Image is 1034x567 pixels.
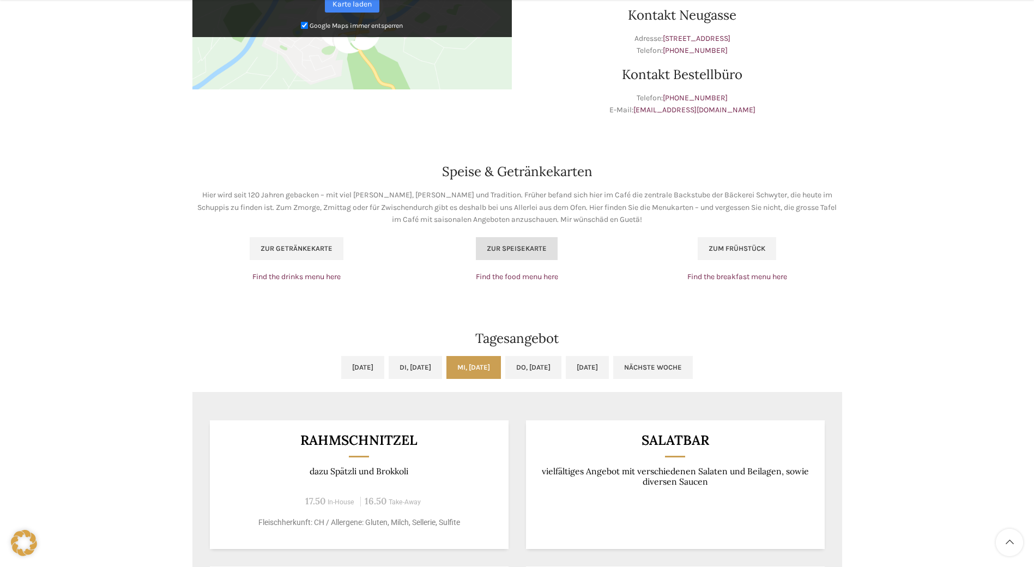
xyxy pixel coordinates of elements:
[328,498,354,506] span: In-House
[505,356,561,379] a: Do, [DATE]
[539,433,811,447] h3: Salatbar
[566,356,609,379] a: [DATE]
[301,22,308,29] input: Google Maps immer entsperren
[223,466,495,476] p: dazu Spätzli und Brokkoli
[476,272,558,281] a: Find the food menu here
[223,433,495,447] h3: Rahmschnitzel
[663,93,728,102] a: [PHONE_NUMBER]
[310,21,403,29] small: Google Maps immer entsperren
[365,495,386,507] span: 16.50
[261,244,332,253] span: Zur Getränkekarte
[523,9,842,22] h2: Kontakt Neugasse
[192,332,842,345] h2: Tagesangebot
[663,46,728,55] a: [PHONE_NUMBER]
[446,356,501,379] a: Mi, [DATE]
[523,92,842,117] p: Telefon: E-Mail:
[389,356,442,379] a: Di, [DATE]
[487,244,547,253] span: Zur Speisekarte
[192,165,842,178] h2: Speise & Getränkekarten
[539,466,811,487] p: vielfältiges Angebot mit verschiedenen Salaten und Beilagen, sowie diversen Saucen
[709,244,765,253] span: Zum Frühstück
[613,356,693,379] a: Nächste Woche
[663,34,730,43] a: [STREET_ADDRESS]
[389,498,421,506] span: Take-Away
[687,272,787,281] a: Find the breakfast menu here
[476,237,558,260] a: Zur Speisekarte
[305,495,325,507] span: 17.50
[996,529,1023,556] a: Scroll to top button
[523,33,842,57] p: Adresse: Telefon:
[250,237,343,260] a: Zur Getränkekarte
[341,356,384,379] a: [DATE]
[698,237,776,260] a: Zum Frühstück
[523,68,842,81] h2: Kontakt Bestellbüro
[223,517,495,528] p: Fleischherkunft: CH / Allergene: Gluten, Milch, Sellerie, Sulfite
[192,189,842,226] p: Hier wird seit 120 Jahren gebacken – mit viel [PERSON_NAME], [PERSON_NAME] und Tradition. Früher ...
[252,272,341,281] a: Find the drinks menu here
[633,105,755,114] a: [EMAIL_ADDRESS][DOMAIN_NAME]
